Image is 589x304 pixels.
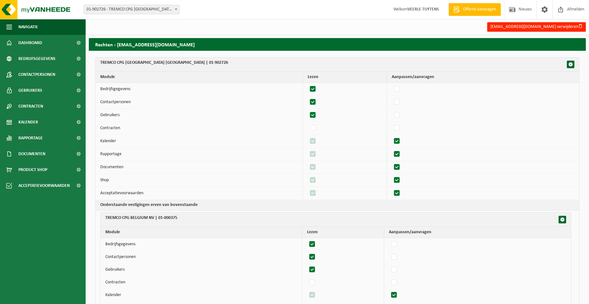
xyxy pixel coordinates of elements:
[95,109,303,122] td: Gebruikers
[101,263,302,276] td: Gebruikers
[84,5,179,14] span: 01-902726 - TREMCO CPG BELGIUM NV - TIELT
[101,289,302,301] td: Kalender
[18,51,56,67] span: Bedrijfsgegevens
[18,162,47,178] span: Product Shop
[101,276,302,289] td: Contracten
[18,130,43,146] span: Rapportage
[101,251,302,263] td: Contactpersonen
[18,178,70,194] span: Acceptatievoorwaarden
[101,213,571,227] th: TREMCO CPG BELGIUM NV | 01-000375
[95,135,303,148] td: Kalender
[302,227,384,238] th: Lezen
[18,35,42,51] span: Dashboard
[101,227,302,238] th: Module
[18,19,38,35] span: Navigatie
[95,187,303,200] td: Acceptatievoorwaarden
[448,3,501,16] a: Offerte aanvragen
[18,146,45,162] span: Documenten
[95,57,579,72] th: TREMCO CPG [GEOGRAPHIC_DATA] [GEOGRAPHIC_DATA] | 01-902726
[384,227,571,238] th: Aanpassen/aanvragen
[408,7,439,12] strong: VEERLE TUYTENS
[95,174,303,187] td: Shop
[18,114,38,130] span: Kalender
[303,72,387,83] th: Lezen
[487,22,586,32] button: [EMAIL_ADDRESS][DOMAIN_NAME] verwijderen
[18,83,42,98] span: Gebruikers
[461,6,498,13] span: Offerte aanvragen
[101,238,302,251] td: Bedrijfsgegevens
[95,148,303,161] td: Rapportage
[89,38,586,50] h2: Rechten - [EMAIL_ADDRESS][DOMAIN_NAME]
[95,200,579,211] th: Bij het aanklikken van bovenstaande checkbox, zullen onderstaande mee aangepast worden.
[95,96,303,109] td: Contactpersonen
[18,67,55,83] span: Contactpersonen
[95,122,303,135] td: Contracten
[387,72,579,83] th: Aanpassen/aanvragen
[18,98,43,114] span: Contracten
[95,161,303,174] td: Documenten
[95,83,303,96] td: Bedrijfsgegevens
[95,72,303,83] th: Module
